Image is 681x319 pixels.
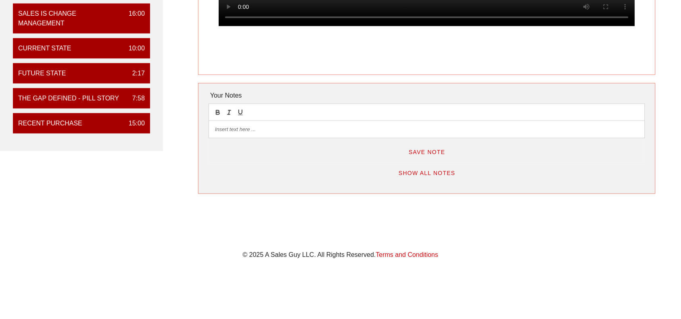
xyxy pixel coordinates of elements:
[126,69,145,78] div: 2:17
[402,145,452,159] button: Save Note
[18,94,119,103] div: The Gap Defined - Pill Story
[209,88,645,104] div: Your Notes
[376,252,439,259] a: Terms and Conditions
[18,9,122,28] div: Sales is Change Management
[392,166,462,180] button: Show All Notes
[18,69,66,78] div: Future State
[398,170,455,176] span: Show All Notes
[18,44,71,53] div: Current State
[18,119,82,128] div: Recent Purchase
[126,94,145,103] div: 7:58
[122,119,145,128] div: 15:00
[122,9,145,28] div: 16:00
[122,44,145,53] div: 10:00
[408,149,445,155] span: Save Note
